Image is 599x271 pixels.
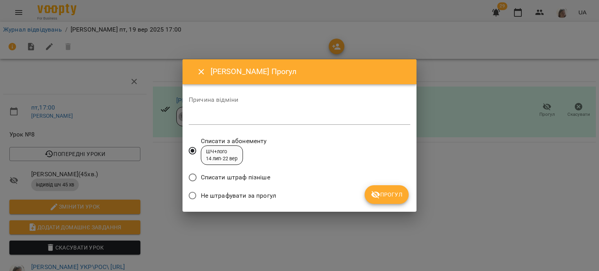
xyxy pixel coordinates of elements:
[201,136,267,146] span: Списати з абонементу
[365,185,409,204] button: Прогул
[201,191,276,200] span: Не штрафувати за прогул
[206,148,238,163] div: ШЧ+лого 14 лип - 22 вер
[211,66,407,78] h6: [PERSON_NAME] Прогул
[189,97,410,103] label: Причина відміни
[192,62,211,81] button: Close
[201,173,270,182] span: Списати штраф пізніше
[371,190,402,199] span: Прогул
